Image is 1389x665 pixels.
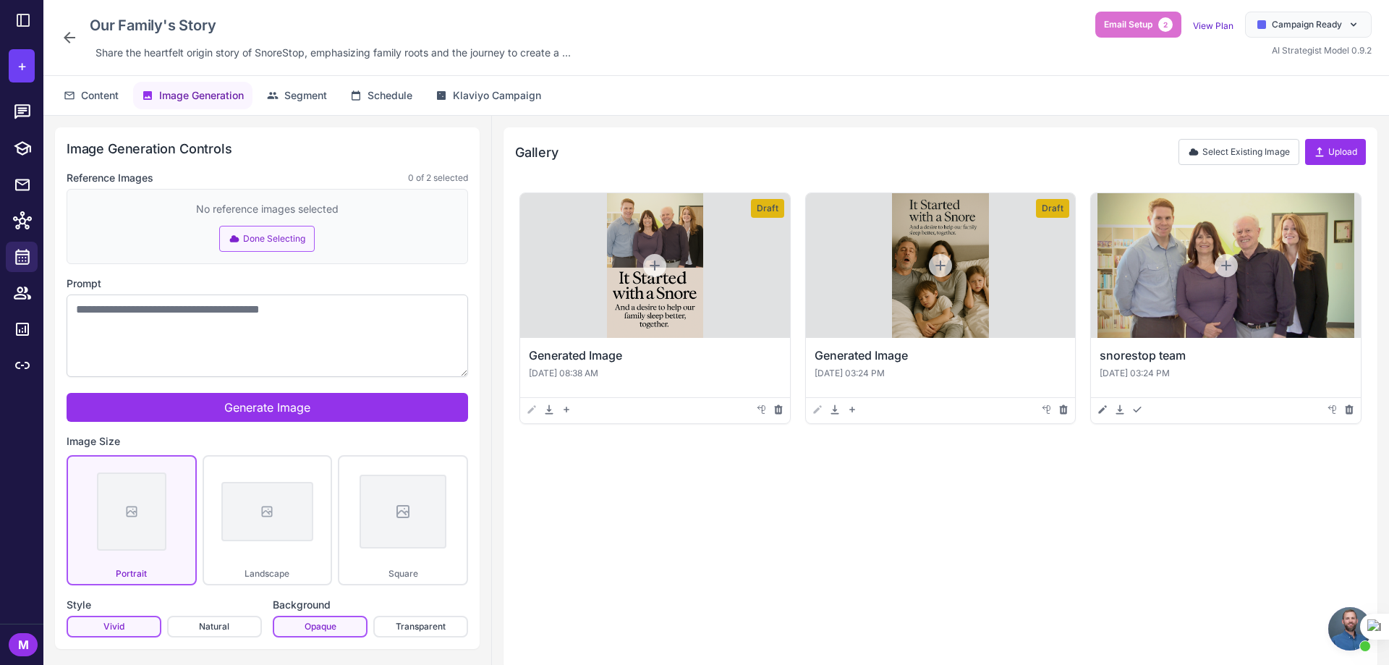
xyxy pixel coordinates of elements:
button: Upload [1305,139,1366,165]
span: Landscape [245,568,289,579]
h3: Generated Image [815,347,1067,364]
span: Image Generation [159,88,244,103]
button: Square [338,455,468,585]
button: Generate Image [67,393,468,422]
span: 2 [1158,17,1173,32]
h3: snorestop team [1100,347,1352,364]
span: AI Strategist Model 0.9.2 [1272,45,1372,56]
button: Opaque [273,616,368,638]
button: Natural [167,616,262,638]
button: Done Selecting [219,226,315,252]
span: Campaign Ready [1272,18,1342,31]
button: Schedule [341,82,421,109]
a: View Plan [1193,20,1233,31]
div: Click to edit description [90,42,577,64]
span: Share the heartfelt origin story of SnoreStop, emphasizing family roots and the journey to create... [95,45,571,61]
label: Reference Images [67,170,153,186]
span: Email Setup [1104,18,1152,31]
button: + [9,49,35,82]
label: Image Size [67,433,468,449]
h2: Image Generation Controls [67,139,468,158]
a: Open chat [1328,607,1372,651]
button: Email Setup2 [1095,12,1181,38]
button: Segment [258,82,336,109]
p: [DATE] 08:38 AM [529,367,781,380]
button: Portrait [67,455,197,585]
h2: Gallery [515,143,558,162]
p: [DATE] 03:24 PM [815,367,1067,380]
div: Click to edit campaign name [84,12,577,39]
p: [DATE] 03:24 PM [1100,367,1352,380]
label: Style [67,597,261,613]
span: Portrait [116,568,147,579]
label: Prompt [67,276,468,292]
button: Klaviyo Campaign [427,82,550,109]
button: Vivid [67,616,161,638]
button: Landscape [203,455,333,585]
span: Segment [284,88,327,103]
span: Square [388,568,418,579]
button: Transparent [373,616,468,638]
button: Content [55,82,127,109]
div: M [9,633,38,656]
div: No reference images selected [196,201,339,217]
h3: Generated Image [529,347,781,364]
span: 0 of 2 selected [408,171,468,185]
span: Klaviyo Campaign [453,88,541,103]
span: Content [81,88,119,103]
span: Schedule [368,88,412,103]
button: Image Generation [133,82,252,109]
button: Select Existing Image [1178,139,1299,165]
span: Generate Image [224,400,310,415]
label: Background [273,597,468,613]
span: + [17,55,27,77]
